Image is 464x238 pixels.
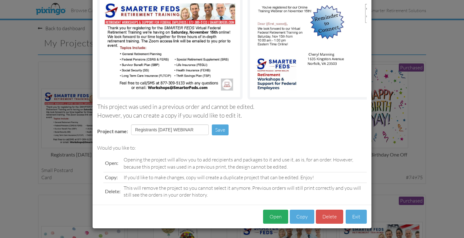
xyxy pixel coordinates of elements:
[97,144,367,152] div: Would you like to:
[316,210,343,224] button: Delete
[131,124,209,135] input: Enter project name
[122,155,367,172] td: Opening the project will allow you to add recipients and packages to it and use it, as is, for an...
[105,188,121,194] span: Delete:
[212,124,229,135] button: Save
[97,111,367,120] div: However, you can create a copy if you would like to edit it.
[290,210,314,224] button: Copy
[263,210,288,224] button: Open
[105,174,118,180] span: Copy:
[105,160,118,166] span: Open:
[122,172,367,183] td: If you'd like to make changes, copy will create a duplicate project that can be edited. Enjoy!
[122,183,367,200] td: This will remove the project so you cannot select it anymore. Previous orders will still print co...
[97,103,367,111] div: This project was used in a previous order and cannot be edited.
[346,210,367,224] button: Exit
[97,128,128,135] label: Project name:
